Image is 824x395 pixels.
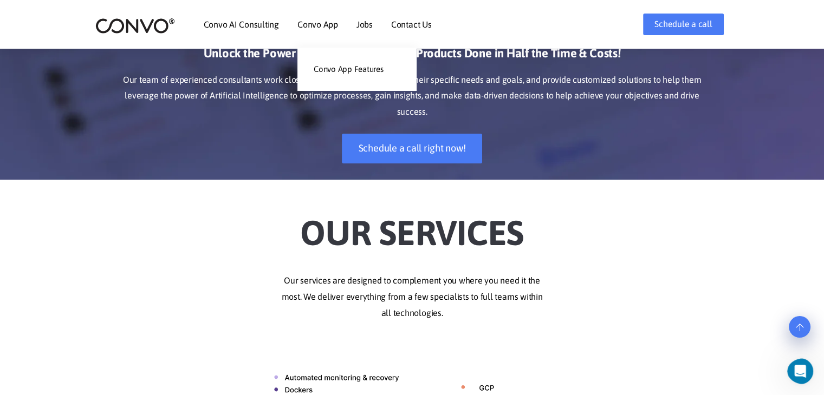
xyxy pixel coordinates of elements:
[643,14,723,35] a: Schedule a call
[787,358,821,384] iframe: Intercom live chat
[112,273,713,321] p: Our services are designed to complement you where you need it the most. We deliver everything fro...
[391,20,432,29] a: Contact Us
[112,45,713,69] h3: Unlock the Power of AI: Get High-Quality Products Done in Half the Time & Costs!
[204,20,279,29] a: Convo AI Consulting
[112,72,713,121] p: Our team of experienced consultants work closely with clients to understand their specific needs ...
[297,20,338,29] a: Convo App
[342,134,483,163] a: Schedule a call right now!
[356,20,373,29] a: Jobs
[297,58,417,80] a: Convo App Features
[95,17,175,34] img: logo_2.png
[112,196,713,256] h2: Our Services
